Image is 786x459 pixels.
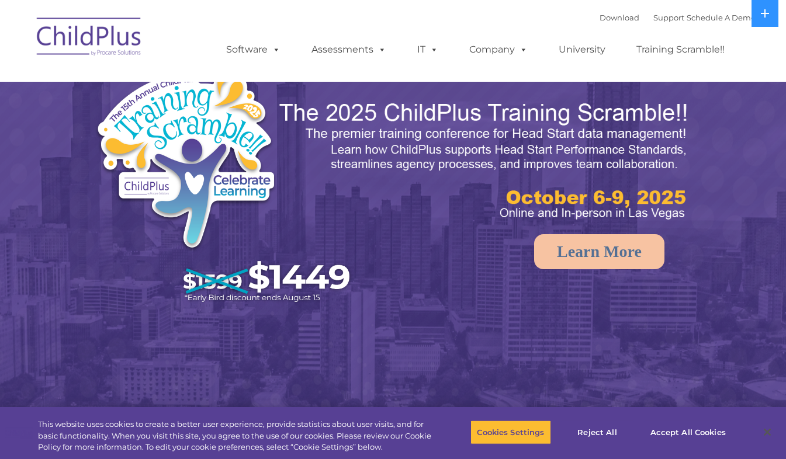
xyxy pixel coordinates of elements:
a: University [547,38,617,61]
button: Accept All Cookies [644,420,732,444]
button: Cookies Settings [470,420,550,444]
div: This website uses cookies to create a better user experience, provide statistics about user visit... [38,419,432,453]
a: IT [406,38,450,61]
a: Learn More [534,234,664,269]
a: Training Scramble!! [625,38,736,61]
button: Reject All [561,420,634,444]
a: Assessments [300,38,398,61]
img: ChildPlus by Procare Solutions [31,9,148,68]
a: Schedule A Demo [687,13,756,22]
a: Software [214,38,292,61]
a: Download [600,13,639,22]
button: Close [754,419,780,445]
a: Support [653,13,684,22]
a: Company [458,38,539,61]
font: | [600,13,756,22]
